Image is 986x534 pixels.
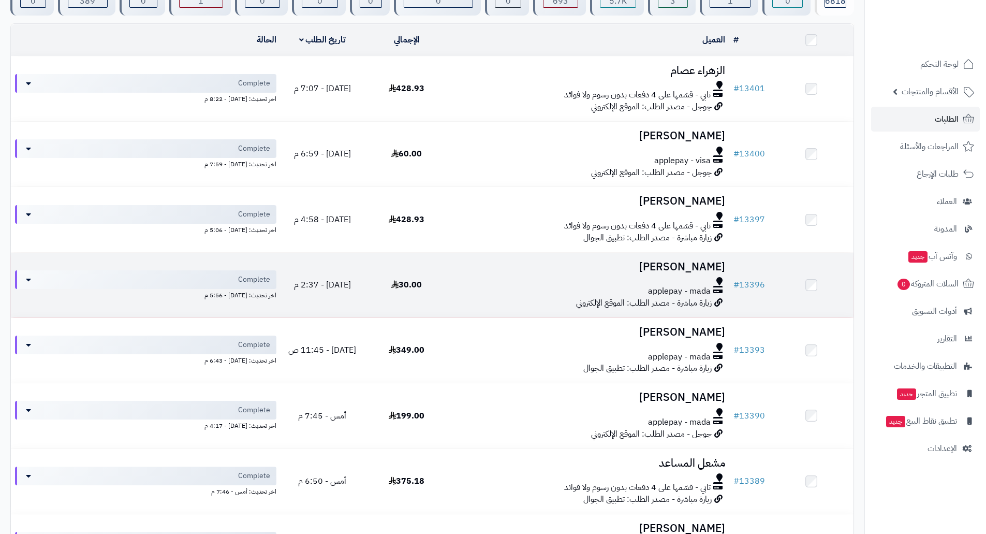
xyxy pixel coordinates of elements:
[394,34,420,46] a: الإجمالي
[294,148,351,160] span: [DATE] - 6:59 م
[298,410,346,422] span: أمس - 7:45 م
[733,344,739,356] span: #
[733,279,765,291] a: #13396
[238,209,270,220] span: Complete
[733,475,765,487] a: #13389
[871,381,980,406] a: تطبيق المتجرجديد
[294,82,351,95] span: [DATE] - 7:07 م
[733,344,765,356] a: #13393
[886,416,905,427] span: جديد
[591,166,712,179] span: جوجل - مصدر الطلب: الموقع الإلكتروني
[591,428,712,440] span: جوجل - مصدر الطلب: الموقع الإلكتروني
[648,351,711,363] span: applepay - mada
[298,475,346,487] span: أمس - 6:50 م
[733,410,765,422] a: #13390
[871,134,980,159] a: المراجعات والأسئلة
[453,392,725,403] h3: [PERSON_NAME]
[238,340,270,350] span: Complete
[897,388,916,400] span: جديد
[591,100,712,113] span: جوجل - مصدر الطلب: الموقع الإلكتروني
[733,82,739,95] span: #
[238,275,270,285] span: Complete
[15,224,276,235] div: اخر تحديث: [DATE] - 5:06 م
[238,143,270,154] span: Complete
[391,148,422,160] span: 60.00
[389,410,424,422] span: 199.00
[453,326,725,338] h3: [PERSON_NAME]
[916,23,976,45] img: logo-2.png
[871,189,980,214] a: العملاء
[871,107,980,132] a: الطلبات
[871,299,980,324] a: أدوات التسويق
[733,34,739,46] a: #
[15,158,276,169] div: اخر تحديث: [DATE] - 7:59 م
[871,271,980,296] a: السلات المتروكة0
[912,304,957,319] span: أدوات التسويق
[733,279,739,291] span: #
[733,410,739,422] span: #
[733,82,765,95] a: #13401
[733,213,739,226] span: #
[902,84,959,99] span: الأقسام والمنتجات
[935,112,959,126] span: الطلبات
[576,297,712,309] span: زيارة مباشرة - مصدر الطلب: الموقع الإلكتروني
[15,93,276,104] div: اخر تحديث: [DATE] - 8:22 م
[583,362,712,374] span: زيارة مباشرة - مصدر الطلب: تطبيق الجوال
[900,139,959,154] span: المراجعات والأسئلة
[453,261,725,273] h3: [PERSON_NAME]
[871,326,980,351] a: التقارير
[733,148,765,160] a: #13400
[934,222,957,236] span: المدونة
[648,416,711,428] span: applepay - mada
[15,485,276,496] div: اخر تحديث: أمس - 7:46 م
[583,493,712,506] span: زيارة مباشرة - مصدر الطلب: تطبيق الجوال
[564,89,711,101] span: تابي - قسّمها على 4 دفعات بدون رسوم ولا فوائد
[15,289,276,300] div: اخر تحديث: [DATE] - 5:56 م
[908,251,928,263] span: جديد
[871,436,980,461] a: الإعدادات
[453,457,725,469] h3: مشعل المساعد
[15,420,276,430] div: اخر تحديث: [DATE] - 4:17 م
[885,414,957,428] span: تطبيق نقاط البيع
[299,34,346,46] a: تاريخ الطلب
[238,471,270,481] span: Complete
[894,359,957,373] span: التطبيقات والخدمات
[389,344,424,356] span: 349.00
[733,213,765,226] a: #13397
[871,244,980,269] a: وآتس آبجديد
[15,354,276,365] div: اخر تحديث: [DATE] - 6:43 م
[654,155,711,167] span: applepay - visa
[257,34,276,46] a: الحالة
[389,475,424,487] span: 375.18
[871,52,980,77] a: لوحة التحكم
[238,405,270,415] span: Complete
[733,475,739,487] span: #
[733,148,739,160] span: #
[238,78,270,89] span: Complete
[896,386,957,401] span: تطبيق المتجر
[453,130,725,142] h3: [PERSON_NAME]
[896,277,959,291] span: السلات المتروكة
[937,331,957,346] span: التقارير
[294,213,351,226] span: [DATE] - 4:58 م
[702,34,725,46] a: العميل
[389,213,424,226] span: 428.93
[583,232,712,244] span: زيارة مباشرة - مصدر الطلب: تطبيق الجوال
[897,279,910,291] span: 0
[294,279,351,291] span: [DATE] - 2:37 م
[871,217,980,241] a: المدونة
[907,249,957,264] span: وآتس آب
[871,354,980,379] a: التطبيقات والخدمات
[453,65,725,77] h3: الزهراء عصام
[648,285,711,297] span: applepay - mada
[871,409,980,434] a: تطبيق نقاط البيعجديد
[920,57,959,71] span: لوحة التحكم
[928,441,957,456] span: الإعدادات
[389,82,424,95] span: 428.93
[453,195,725,207] h3: [PERSON_NAME]
[288,344,356,356] span: [DATE] - 11:45 ص
[564,482,711,494] span: تابي - قسّمها على 4 دفعات بدون رسوم ولا فوائد
[937,194,957,209] span: العملاء
[871,162,980,186] a: طلبات الإرجاع
[564,220,711,232] span: تابي - قسّمها على 4 دفعات بدون رسوم ولا فوائد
